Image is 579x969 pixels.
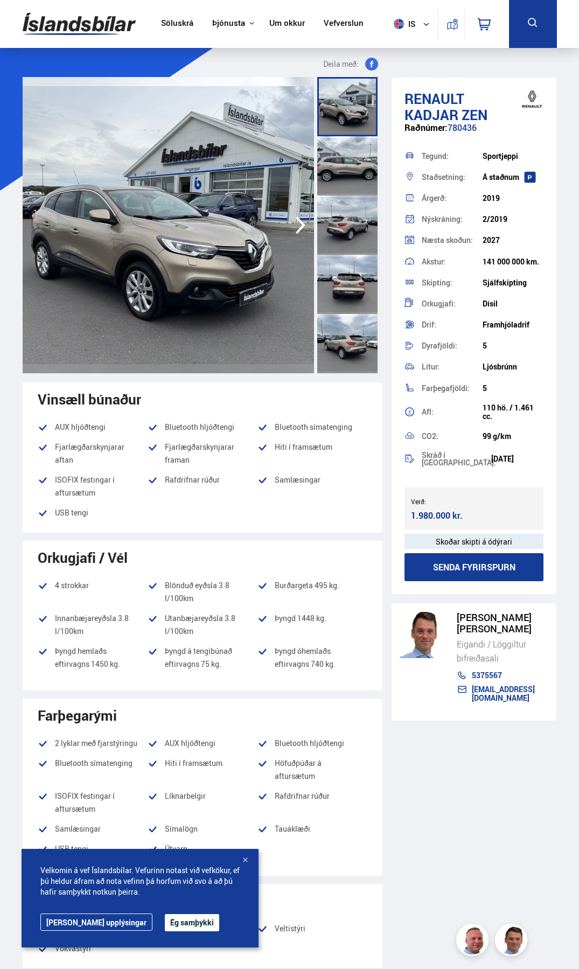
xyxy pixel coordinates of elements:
img: G0Ugv5HjCgRt.svg [23,6,136,41]
div: Tegund: [422,152,483,160]
li: Þyngd 1448 kg. [257,612,367,638]
li: Höfuðpúðar á aftursætum [257,757,367,783]
li: Bluetooth hljóðtengi [148,421,257,434]
li: Tauáklæði [257,822,367,835]
img: siFngHWaQ9KaOqBr.png [458,925,490,958]
div: 2/2019 [483,215,543,224]
li: Bluetooth símatenging [257,421,367,434]
div: Ljósbrúnn [483,362,543,371]
a: [PERSON_NAME] upplýsingar [40,914,152,931]
div: Sportjeppi [483,152,543,161]
span: Kadjar ZEN [404,105,487,124]
li: USB tengi [38,842,148,855]
div: Dyrafjöldi: [422,342,483,350]
li: Þyngd óhemlaðs eftirvagns 740 kg. [257,645,367,678]
li: USB tengi [38,506,148,519]
li: Bluetooth hljóðtengi [257,737,367,750]
button: Ég samþykki [165,914,219,931]
li: Burðargeta 495 kg. [257,579,367,605]
li: Vökvastýri [38,942,148,955]
li: Líknarbelgir [148,790,257,815]
div: Eigandi / Löggiltur bifreiðasali [457,637,548,665]
img: 3355363.jpeg [23,77,315,373]
a: [EMAIL_ADDRESS][DOMAIN_NAME] [457,685,548,702]
span: Velkomin á vef Íslandsbílar. Vefurinn notast við vefkökur, ef þú heldur áfram að nota vefinn þá h... [40,865,240,897]
li: 2 lyklar með fjarstýringu [38,737,148,750]
li: Fjarlægðarskynjarar framan [148,441,257,466]
div: Orkugjafi / Vél [38,549,368,566]
li: Utanbæjareyðsla 3.8 l/100km [148,612,257,638]
li: Samlæsingar [38,822,148,835]
li: Símalögn [148,822,257,835]
button: Deila með: [312,58,382,71]
div: 5 [483,341,543,350]
div: Litur: [422,363,483,371]
li: Fjarlægðarskynjarar aftan [38,441,148,466]
div: 1.980.000 kr. [411,508,470,523]
li: Rafdrifnar rúður [257,790,367,815]
div: Orkugjafi: [422,300,483,308]
li: Hiti í framsætum [257,441,367,466]
div: Framhjóladrif [483,320,543,329]
li: AUX hljóðtengi [38,421,148,434]
a: Vefverslun [324,18,364,30]
div: Skoðar skipti á ódýrari [404,534,543,549]
li: Hiti í framsætum [148,757,257,783]
div: 99 g/km [483,432,543,441]
button: is [389,8,438,40]
li: Þyngd á tengibúnað eftirvagns 75 kg. [148,645,257,671]
span: is [389,19,416,29]
li: 4 strokkar [38,579,148,605]
button: Senda fyrirspurn [404,553,543,581]
img: FbJEzSuNWCJXmdc-.webp [400,612,446,658]
div: Árgerð: [422,194,483,202]
li: Þyngd hemlaðs eftirvagns 1450 kg. [38,645,148,671]
button: Þjónusta [212,18,245,29]
div: Sjálfskipting [483,278,543,287]
div: Drif: [422,321,483,329]
div: Akstur: [422,258,483,266]
div: Dísil [483,299,543,308]
div: CO2: [422,433,483,440]
div: [PERSON_NAME] [PERSON_NAME] [457,612,548,635]
li: Bluetooth símatenging [38,757,148,783]
div: Afl: [422,408,483,416]
div: Farþegarými [38,707,368,723]
li: ISOFIX festingar í aftursætum [38,790,148,815]
div: 5 [483,384,543,393]
img: FbJEzSuNWCJXmdc-.webp [497,925,529,958]
div: 780436 [404,123,543,144]
li: Rafdrifnar rúður [148,473,257,499]
div: 141 000 000 km. [483,257,543,266]
li: AUX hljóðtengi [148,737,257,750]
div: Skráð í [GEOGRAPHIC_DATA]: [422,451,491,466]
a: Söluskrá [161,18,193,30]
a: 5375567 [457,671,548,680]
li: Blönduð eyðsla 3.8 l/100km [148,579,257,605]
div: 2027 [483,236,543,245]
li: Veltistýri [257,922,367,935]
div: Verð: [411,498,474,505]
li: Samlæsingar [257,473,367,499]
div: Farþegafjöldi: [422,385,483,392]
span: Raðnúmer: [404,122,448,134]
div: Vinsæll búnaður [38,391,368,407]
li: ISOFIX festingar í aftursætum [38,473,148,499]
div: 2019 [483,194,543,203]
img: svg+xml;base64,PHN2ZyB4bWxucz0iaHR0cDovL3d3dy53My5vcmcvMjAwMC9zdmciIHdpZHRoPSI1MTIiIGhlaWdodD0iNT... [394,19,404,29]
div: Skipting: [422,279,483,287]
a: Um okkur [269,18,305,30]
span: Renault [404,89,464,108]
span: Deila með: [323,58,359,71]
div: Staðsetning: [422,173,483,181]
div: Nýskráning: [422,215,483,223]
div: [DATE] [491,455,543,463]
div: 110 hö. / 1.461 cc. [483,403,543,421]
div: Næsta skoðun: [422,236,483,244]
img: brand logo [516,86,548,113]
li: Innanbæjareyðsla 3.8 l/100km [38,612,148,638]
li: Útvarp [148,842,257,862]
div: Á staðnum [483,173,543,182]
